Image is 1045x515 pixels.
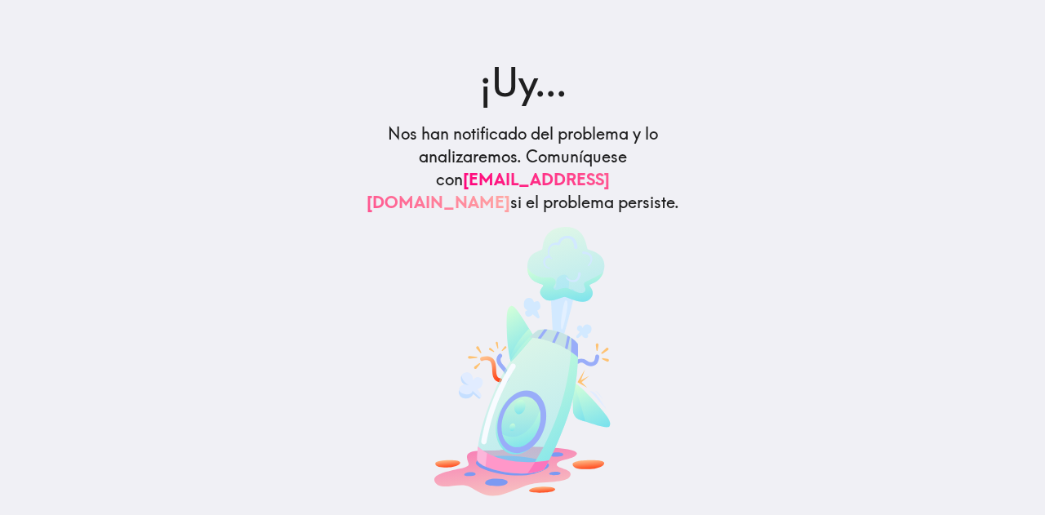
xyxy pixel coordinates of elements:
[367,169,610,212] a: [EMAIL_ADDRESS][DOMAIN_NAME]
[388,123,658,189] font: Nos han notificado del problema y lo analizaremos. Comuníquese con
[434,227,611,496] img: Algo salió mal. Una imagen divertida de un cohete estrellado.
[510,192,679,212] font: si el problema persiste.
[479,57,567,106] font: ¡Uy...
